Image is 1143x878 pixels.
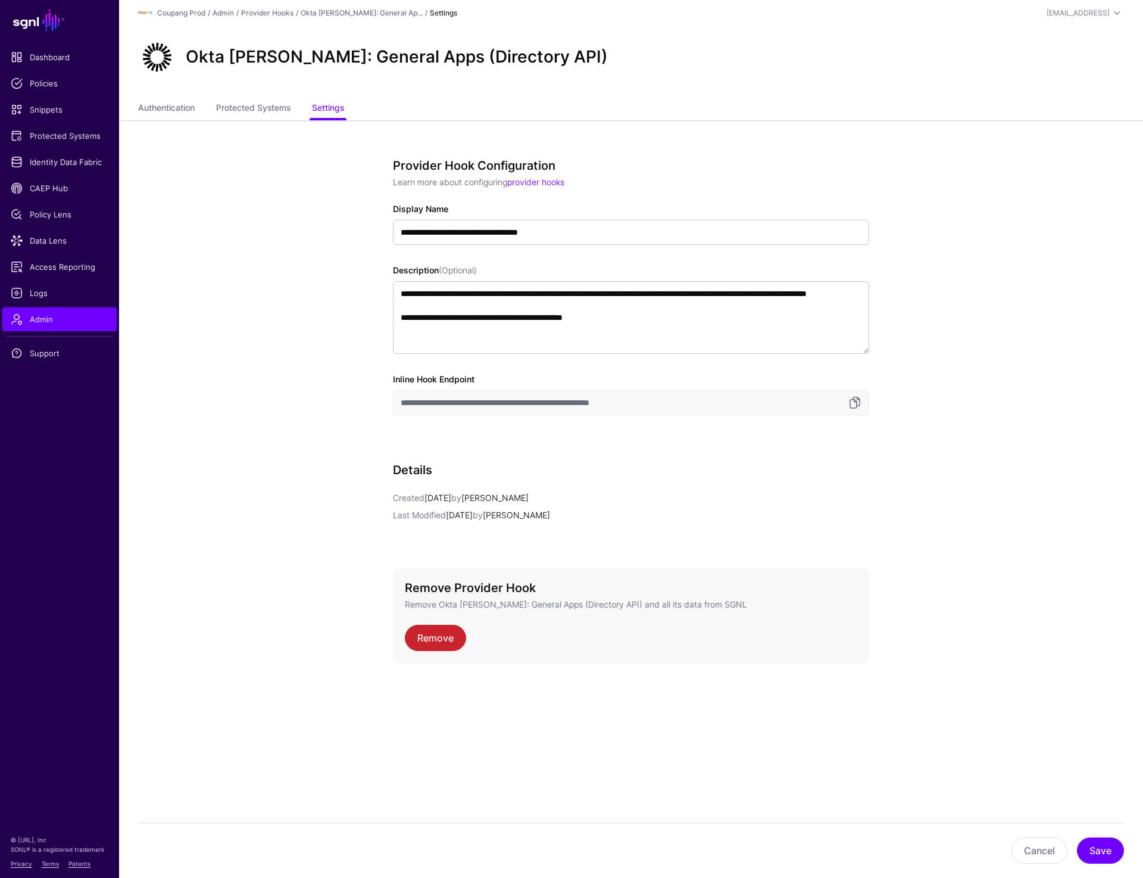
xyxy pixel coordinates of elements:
a: Policy Lens [2,203,117,226]
a: Privacy [11,860,32,867]
a: Identity Data Fabric [2,150,117,174]
label: Display Name [393,203,448,215]
span: Identity Data Fabric [11,156,108,168]
p: Remove Okta [PERSON_NAME]: General Apps (Directory API) and all its data from SGNL [405,598,857,611]
div: / [234,8,241,18]
span: Last Modified [393,510,446,520]
a: Dashboard [2,45,117,69]
img: svg+xml;base64,PHN2ZyBpZD0iTG9nbyIgeG1sbnM9Imh0dHA6Ly93d3cudzMub3JnLzIwMDAvc3ZnIiB3aWR0aD0iMTIxLj... [138,6,152,20]
span: Access Reporting [11,261,108,273]
a: Snippets [2,98,117,122]
strong: Settings [430,8,457,17]
span: Data Lens [11,235,108,247]
span: Support [11,347,108,359]
a: Okta [PERSON_NAME]: General Ap... [301,8,423,17]
span: Logs [11,287,108,299]
a: Protected Systems [216,98,291,120]
span: Admin [11,313,108,325]
app-identifier: [PERSON_NAME] [473,510,550,520]
div: / [293,8,301,18]
a: CAEP Hub [2,176,117,200]
span: Protected Systems [11,130,108,142]
p: SGNL® is a registered trademark [11,845,108,854]
button: Save [1077,837,1124,864]
p: Learn more about configuring [393,176,869,188]
div: / [423,8,430,18]
span: (Optional) [439,265,477,275]
span: [DATE] [446,510,473,520]
img: svg+xml;base64,PHN2ZyB3aWR0aD0iNjQiIGhlaWdodD0iNjQiIHZpZXdCb3g9IjAgMCA2NCA2NCIgZmlsbD0ibm9uZSIgeG... [138,38,176,76]
a: Remove [405,625,466,651]
span: Dashboard [11,51,108,63]
a: Terms [42,860,59,867]
span: by [473,510,483,520]
a: Logs [2,281,117,305]
label: Inline Hook Endpoint [393,373,474,385]
a: Admin [213,8,234,17]
a: Data Lens [2,229,117,253]
h3: Details [393,463,869,477]
a: Access Reporting [2,255,117,279]
div: [EMAIL_ADDRESS] [1047,8,1110,18]
a: Patents [68,860,90,867]
p: © [URL], Inc [11,835,108,845]
a: Authentication [138,98,195,120]
a: Policies [2,71,117,95]
span: Policies [11,77,108,89]
h3: Provider Hook Configuration [393,158,869,173]
h3: Remove Provider Hook [405,581,857,595]
a: Protected Systems [2,124,117,148]
span: [DATE] [424,493,451,503]
a: provider hooks [507,177,564,187]
a: Coupang Prod [157,8,205,17]
app-identifier: [PERSON_NAME] [451,493,529,503]
label: Description [393,264,477,276]
span: Policy Lens [11,208,108,220]
a: Admin [2,307,117,331]
a: Settings [312,98,344,120]
span: Created [393,493,424,503]
span: by [451,493,461,503]
a: Provider Hooks [241,8,293,17]
h2: Okta [PERSON_NAME]: General Apps (Directory API) [186,47,608,67]
span: Snippets [11,104,108,116]
span: CAEP Hub [11,182,108,194]
div: / [205,8,213,18]
button: Cancel [1011,837,1067,864]
a: SGNL [7,7,112,33]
